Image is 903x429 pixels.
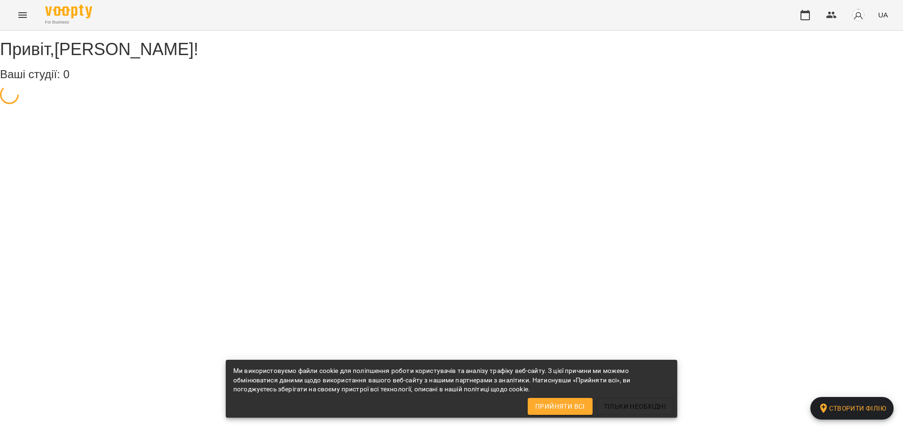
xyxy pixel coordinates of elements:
img: avatar_s.png [852,8,865,22]
img: Voopty Logo [45,5,92,18]
button: Menu [11,4,34,26]
button: UA [874,6,892,24]
span: UA [878,10,888,20]
span: For Business [45,19,92,25]
span: 0 [63,68,69,81]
